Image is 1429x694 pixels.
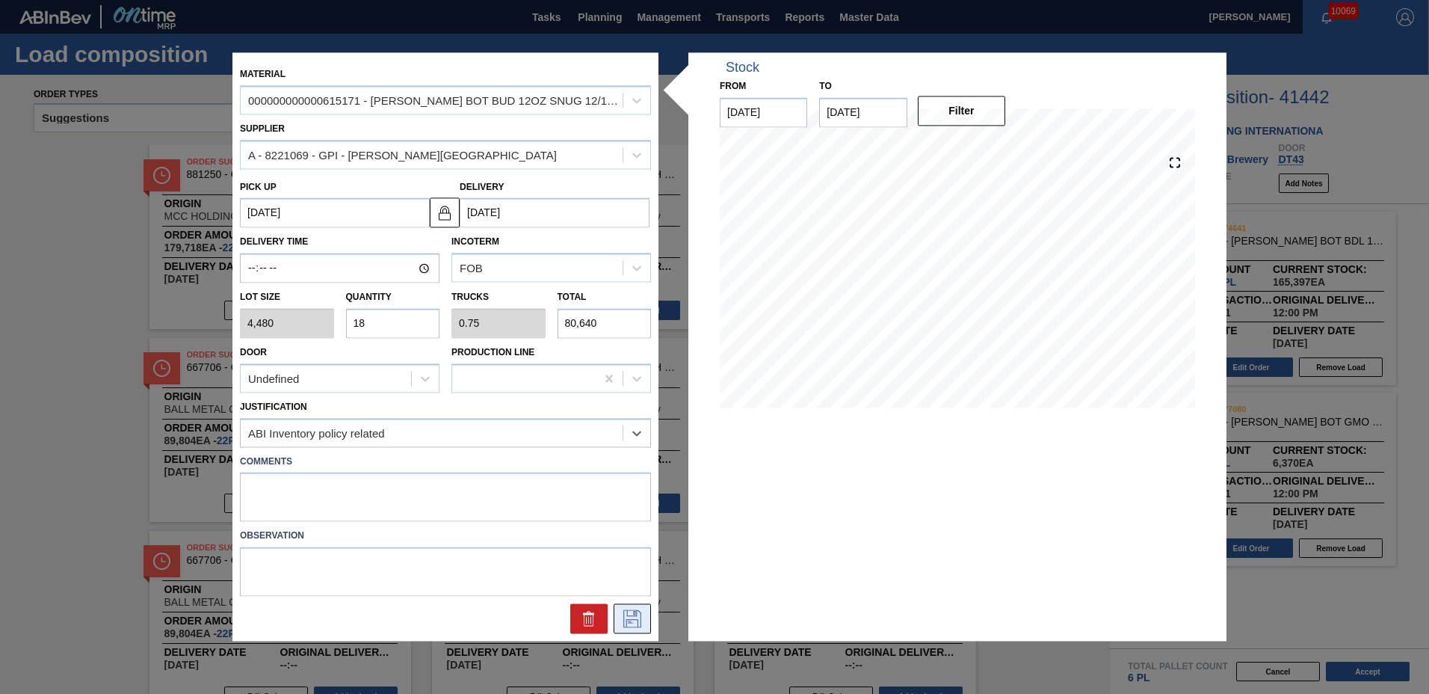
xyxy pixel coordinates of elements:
label: to [819,81,831,91]
label: Production Line [451,347,534,357]
label: Door [240,347,267,357]
label: Lot size [240,287,334,309]
input: mm/dd/yyyy [720,97,807,127]
label: From [720,81,746,91]
label: Delivery Time [240,232,439,254]
label: Supplier [240,123,285,134]
div: FOB [460,262,483,274]
button: Filter [918,96,1005,126]
div: A - 8221069 - GPI - [PERSON_NAME][GEOGRAPHIC_DATA] [248,149,557,162]
div: ABI Inventory policy related [248,426,385,439]
label: Observation [240,526,651,547]
label: Incoterm [451,237,499,248]
input: mm/dd/yyyy [819,97,907,127]
label: Comments [240,451,651,473]
label: Material [240,69,286,79]
div: Save Suggestion [614,604,651,634]
img: locked [436,203,454,221]
label: Quantity [346,292,392,303]
div: Delete Suggestion [570,604,608,634]
input: mm/dd/yyyy [240,198,430,228]
label: Pick up [240,182,277,192]
label: Justification [240,402,307,412]
input: mm/dd/yyyy [460,198,649,228]
div: 000000000000615171 - [PERSON_NAME] BOT BUD 12OZ SNUG 12/12 12OZ BOT 09 [248,94,624,107]
label: Total [558,292,587,303]
button: locked [430,197,460,227]
label: Delivery [460,182,504,192]
div: Stock [726,60,759,76]
label: Trucks [451,292,489,303]
div: Undefined [248,372,299,385]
